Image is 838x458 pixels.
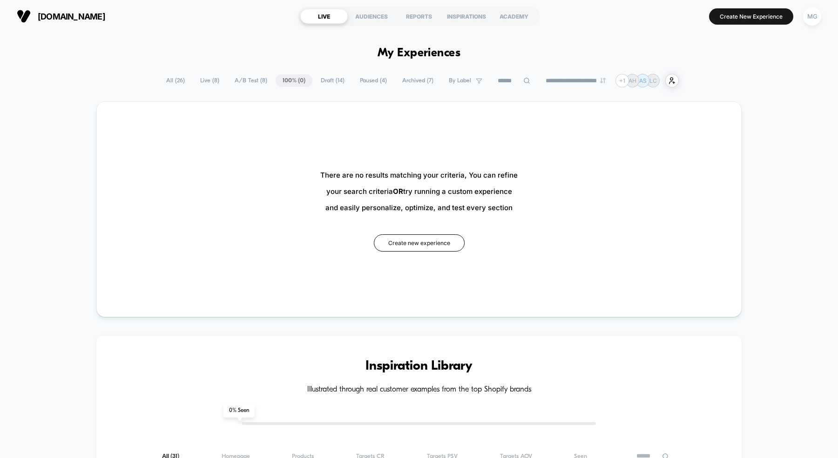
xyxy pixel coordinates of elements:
button: Create new experience [374,234,465,252]
img: Visually logo [17,9,31,23]
span: Draft ( 14 ) [314,74,351,87]
button: Create New Experience [709,8,793,25]
span: There are no results matching your criteria, You can refine your search criteria try running a cu... [320,167,518,216]
div: + 1 [615,74,629,87]
h4: Illustrated through real customer examples from the top Shopify brands [124,385,714,394]
b: OR [393,187,403,196]
div: LIVE [300,9,348,24]
span: [DOMAIN_NAME] [38,12,105,21]
img: end [600,78,606,83]
p: AS [639,77,647,84]
button: [DOMAIN_NAME] [14,9,108,24]
span: Paused ( 4 ) [353,74,394,87]
div: REPORTS [395,9,443,24]
span: Live ( 8 ) [193,74,226,87]
span: Archived ( 7 ) [395,74,440,87]
div: MG [803,7,821,26]
span: A/B Test ( 8 ) [228,74,274,87]
span: All ( 26 ) [159,74,192,87]
span: 0 % Seen [223,404,255,418]
p: LC [649,77,657,84]
h1: My Experiences [378,46,461,60]
div: ACADEMY [490,9,538,24]
span: By Label [449,77,471,84]
p: AH [628,77,636,84]
button: MG [800,7,824,26]
div: INSPIRATIONS [443,9,490,24]
h3: Inspiration Library [124,359,714,374]
div: AUDIENCES [348,9,395,24]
